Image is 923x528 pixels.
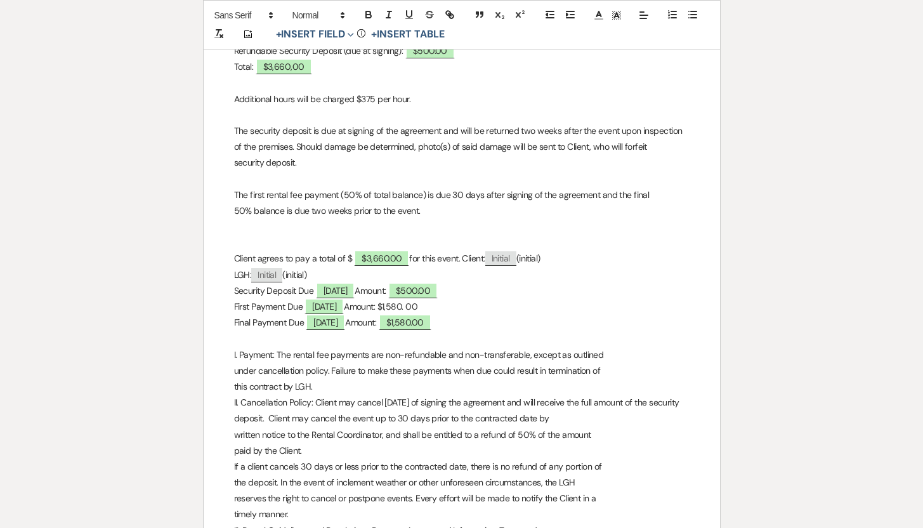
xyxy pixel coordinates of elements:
[234,155,690,171] p: security deposit.
[234,506,690,522] p: timely manner.
[316,282,355,298] span: [DATE]
[405,43,455,58] span: $500.00
[485,251,516,266] span: Initial
[287,8,349,23] span: Header Formats
[367,27,448,42] button: +Insert Table
[608,8,625,23] span: Text Background Color
[306,314,345,330] span: [DATE]
[234,475,690,491] p: the deposit. In the event of inclement weather or other unforeseen circumstances, the LGH
[635,8,653,23] span: Alignment
[234,491,690,506] p: reserves the right to cancel or postpone events. Every effort will be made to notify the Client in a
[234,187,690,203] p: The first rental fee payment (50% of total balance) is due 30 days after signing of the agreement...
[234,379,690,395] p: this contract by LGH.
[234,59,690,75] p: Total:
[272,27,359,42] button: Insert Field
[276,29,282,39] span: +
[234,91,690,107] p: Additional hours will be charged $375 per hour.
[388,282,438,298] span: $500.00
[234,443,690,459] p: paid by the Client.
[304,298,344,314] span: [DATE]
[234,363,690,379] p: under cancellation policy. Failure to make these payments when due could result in termination of
[234,315,690,331] p: Final Payment Due Amount:
[234,427,690,443] p: written notice to the Rental Coordinator, and shall be entitled to a refund of 50% of the amount
[234,299,690,315] p: First Payment Due Amount: $1,580. 00
[234,267,690,283] p: LGH: (initial)
[234,251,690,267] p: Client agrees to pay a total of $ for this event. Client: (initial)
[251,268,282,282] span: Initial
[234,347,690,363] p: I. Payment: The rental fee payments are non-refundable and non-transferable, except as outlined
[234,123,690,155] p: The security deposit is due at signing of the agreement and will be returned two weeks after the ...
[590,8,608,23] span: Text Color
[371,29,377,39] span: +
[379,314,431,330] span: $1,580.00
[234,203,690,219] p: 50% balance is due two weeks prior to the event.
[234,459,690,475] p: If a client cancels 30 days or less prior to the contracted date, there is no refund of any porti...
[256,58,312,74] span: $3,660,00
[234,43,690,59] p: Refundable Security Deposit (due at signing):
[234,283,690,299] p: Security Deposit Due Amount:
[234,395,690,426] p: II. Cancellation Policy: Client may cancel [DATE] of signing the agreement and will receive the f...
[354,250,409,266] span: $3,660.00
